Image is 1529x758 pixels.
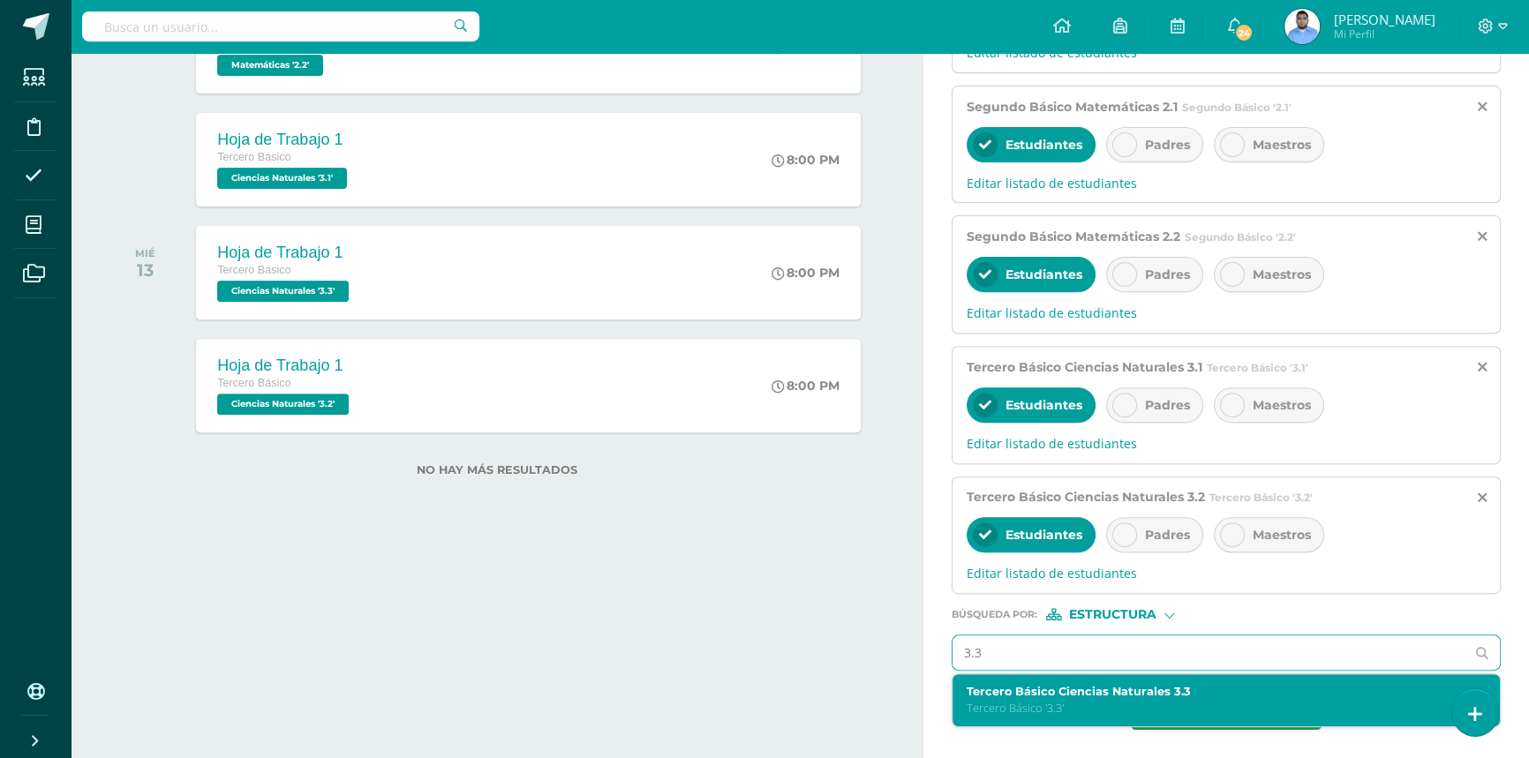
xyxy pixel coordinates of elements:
p: Tercero Básico '3.3' [967,701,1463,716]
span: Tercero Básico [217,151,290,163]
span: Segundo Básico '2.2' [1185,230,1296,244]
span: Mi Perfil [1333,26,1435,41]
span: Matemáticas '2.2' [217,55,323,76]
span: Editar listado de estudiantes [967,565,1486,582]
span: Ciencias Naturales '3.2' [217,394,349,415]
span: Padres [1145,266,1190,282]
span: Editar listado de estudiantes [967,175,1486,191]
span: [PERSON_NAME] [1333,11,1435,28]
div: MIÉ [135,247,155,259]
span: Maestros [1253,527,1311,543]
img: b461b7a8d71485ea43e7c8f63f42fb38.png [1284,9,1320,44]
span: Maestros [1253,266,1311,282]
span: Tercero Básico Ciencias Naturales 3.1 [967,359,1202,375]
div: 8:00 PM [772,265,840,281]
span: Estudiantes [1006,397,1082,413]
span: 24 [1234,23,1254,42]
span: Maestros [1253,397,1311,413]
span: Segundo Básico Matemáticas 2.1 [967,99,1178,115]
span: Editar listado de estudiantes [967,304,1486,321]
span: Búsqueda por : [952,610,1037,619]
span: Tercero Básico '3.2' [1209,491,1313,504]
div: Hoja de Trabajo 1 [217,356,353,375]
div: 8:00 PM [772,378,840,394]
div: Hoja de Trabajo 1 [217,244,353,262]
span: Tercero Básico Ciencias Naturales 3.2 [967,489,1205,505]
span: Tercero Básico '3.1' [1207,361,1308,374]
span: Tercero Básico [217,264,290,276]
div: Hoja de Trabajo 1 [217,131,351,149]
input: Ej. Primero primaria [953,635,1465,670]
span: Padres [1145,527,1190,543]
span: Ciencias Naturales '3.3' [217,281,349,302]
span: Estructura [1069,610,1156,619]
label: Tercero Básico Ciencias Naturales 3.3 [967,685,1463,698]
label: No hay más resultados [106,463,887,477]
span: Estudiantes [1006,266,1082,282]
span: Tercero Básico [217,377,290,389]
span: Padres [1145,137,1190,153]
div: 8:00 PM [772,152,840,168]
input: Busca un usuario... [82,11,479,41]
span: Segundo Básico '2.1' [1182,101,1292,114]
div: [object Object] [1046,608,1179,620]
span: Maestros [1253,137,1311,153]
span: Padres [1145,397,1190,413]
span: Estudiantes [1006,527,1082,543]
span: Editar listado de estudiantes [967,435,1486,452]
div: 13 [135,259,155,281]
span: Ciencias Naturales '3.1' [217,168,347,189]
span: Segundo Básico Matemáticas 2.2 [967,229,1180,244]
span: Estudiantes [1006,137,1082,153]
